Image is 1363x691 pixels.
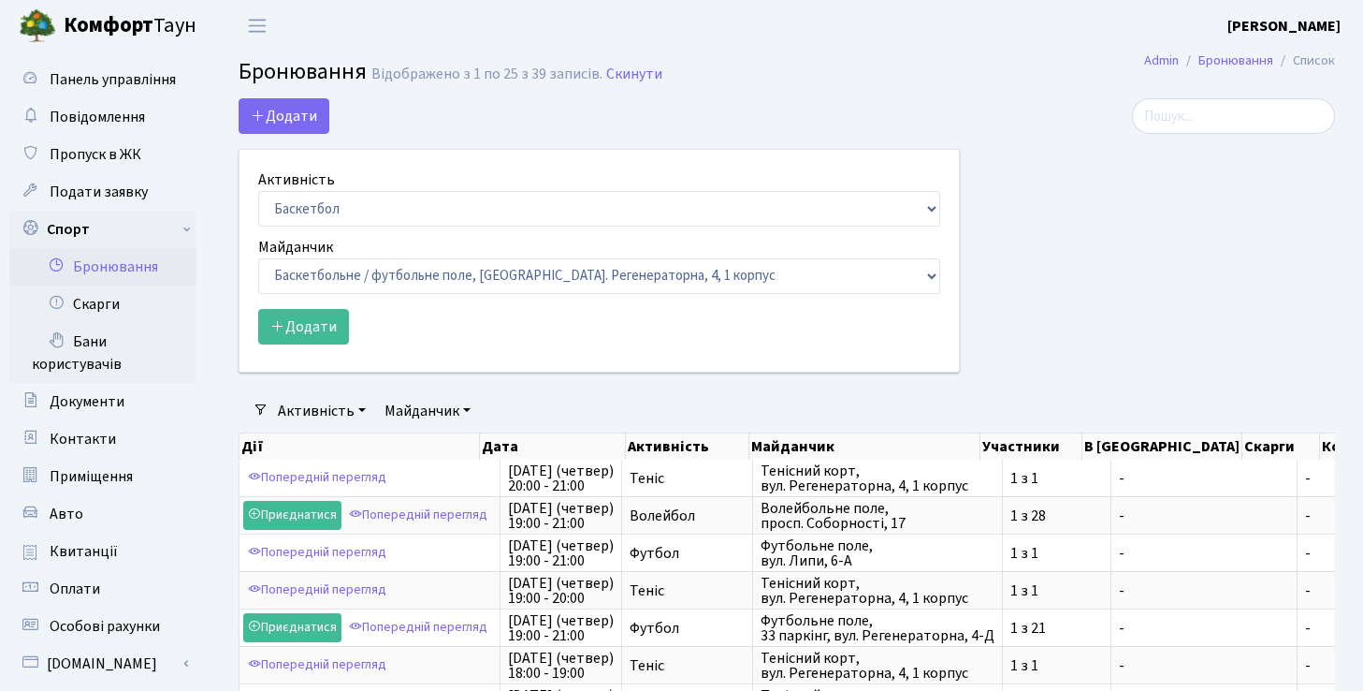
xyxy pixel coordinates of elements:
span: Теніс [630,471,745,486]
label: Активність [258,169,335,191]
b: Комфорт [64,10,153,40]
th: Скарги [1242,434,1320,460]
a: Бани користувачів [9,323,196,383]
span: Теніс [630,583,745,598]
span: - [1119,658,1289,673]
span: [DATE] (четвер) 19:00 - 21:00 [508,501,614,531]
a: Особові рахунки [9,608,196,645]
span: Пропуск в ЖК [50,144,141,165]
a: Попередній перегляд [243,538,391,567]
span: [DATE] (четвер) 18:00 - 19:00 [508,651,614,681]
a: [PERSON_NAME] [1227,15,1341,37]
span: Бронювання [239,55,367,88]
a: Спорт [9,211,196,248]
a: Приєднатися [243,613,341,642]
a: Приєднатися [243,501,341,530]
th: Дата [480,434,626,460]
a: [DOMAIN_NAME] [9,645,196,683]
a: Панель управління [9,61,196,98]
span: 1 з 21 [1010,621,1103,636]
span: Тенісний корт, вул. Регенераторна, 4, 1 корпус [761,651,994,681]
span: [DATE] (четвер) 19:00 - 21:00 [508,538,614,568]
span: Волейбол [630,508,745,523]
span: Квитанції [50,541,118,562]
span: - [1119,546,1289,561]
img: logo.png [19,7,56,45]
a: Бронювання [9,248,196,286]
b: [PERSON_NAME] [1227,16,1341,37]
span: Панель управління [50,69,176,90]
span: 1 з 28 [1010,508,1103,523]
th: Дії [239,434,480,460]
span: Приміщення [50,466,133,487]
span: Особові рахунки [50,616,160,637]
span: [DATE] (четвер) 19:00 - 20:00 [508,576,614,606]
span: [DATE] (четвер) 20:00 - 21:00 [508,463,614,493]
label: Майданчик [258,236,333,258]
span: 1 з 1 [1010,471,1103,486]
button: Додати [258,309,349,345]
button: Додати [239,98,329,134]
span: Тенісний корт, вул. Регенераторна, 4, 1 корпус [761,576,994,606]
nav: breadcrumb [1116,41,1363,81]
span: Документи [50,391,124,412]
a: Пропуск в ЖК [9,136,196,173]
button: Переключити навігацію [234,10,281,41]
a: Активність [270,395,373,427]
a: Документи [9,383,196,420]
span: Футбольне поле, 33 паркінг, вул. Регенераторна, 4-Д [761,613,994,643]
span: - [1119,471,1289,486]
span: - [1119,583,1289,598]
a: Попередній перегляд [243,651,391,680]
span: Футбольне поле, вул. Липи, 6-А [761,538,994,568]
a: Приміщення [9,458,196,495]
th: В [GEOGRAPHIC_DATA] [1082,434,1242,460]
span: Подати заявку [50,182,148,202]
a: Оплати [9,570,196,608]
span: Футбол [630,546,745,561]
span: Оплати [50,579,100,599]
a: Попередній перегляд [243,463,391,493]
a: Попередній перегляд [344,501,492,530]
li: Список [1273,51,1335,71]
span: 1 з 1 [1010,658,1103,673]
span: Контакти [50,429,116,449]
th: Активність [626,434,749,460]
span: Волейбольне поле, просп. Соборності, 17 [761,501,994,531]
a: Контакти [9,420,196,458]
th: Участники [980,434,1082,460]
span: Теніс [630,658,745,673]
span: [DATE] (четвер) 19:00 - 21:00 [508,613,614,643]
input: Пошук... [1132,98,1335,134]
a: Попередній перегляд [344,613,492,642]
th: Майданчик [749,434,980,460]
span: Футбол [630,621,745,636]
span: - [1119,508,1289,523]
a: Авто [9,495,196,533]
a: Квитанції [9,533,196,570]
span: 1 з 1 [1010,546,1103,561]
a: Скинути [606,66,662,83]
span: Повідомлення [50,107,145,127]
div: Відображено з 1 по 25 з 39 записів. [371,66,602,83]
span: 1 з 1 [1010,583,1103,598]
span: Тенісний корт, вул. Регенераторна, 4, 1 корпус [761,463,994,493]
span: Таун [64,10,196,42]
a: Майданчик [377,395,478,427]
a: Подати заявку [9,173,196,211]
a: Скарги [9,286,196,323]
span: Авто [50,504,83,524]
a: Admin [1144,51,1179,70]
span: - [1119,621,1289,636]
a: Повідомлення [9,98,196,136]
a: Попередній перегляд [243,576,391,605]
a: Бронювання [1198,51,1273,70]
